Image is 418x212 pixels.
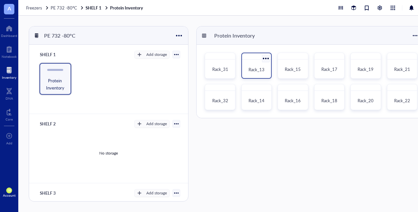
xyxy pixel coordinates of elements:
a: Inventory [2,65,16,79]
div: DNA [6,96,13,100]
div: Inventory [2,75,16,79]
div: Add storage [146,52,167,57]
a: Notebook [2,44,17,58]
a: PE 732 -80°C [51,5,84,11]
span: Rack_21 [394,66,410,72]
div: Notebook [2,55,17,58]
div: Dashboard [1,34,17,38]
div: No storage [99,150,118,156]
span: A [8,4,11,12]
span: Rack_32 [212,97,228,104]
div: Account [3,193,16,197]
div: SHELF 2 [37,119,76,128]
button: Add storage [134,51,170,58]
div: Add storage [146,190,167,196]
button: Add storage [134,189,170,197]
span: Rack_13 [249,66,265,73]
span: Protein Inventory [43,77,68,91]
div: Add storage [146,121,167,127]
div: SHELF 1 [37,50,76,59]
div: SHELF 3 [37,188,76,198]
div: PE 732 -80°C [41,30,80,41]
div: Add [6,141,12,145]
span: Rack_20 [358,97,374,104]
a: DNA [6,86,13,100]
span: PE 732 -80°C [51,5,77,11]
span: Rack_31 [212,66,228,72]
a: Dashboard [1,23,17,38]
span: GB [8,189,10,192]
span: Rack_15 [285,66,301,72]
span: Rack_14 [249,97,265,104]
span: Rack_17 [321,66,337,72]
span: Rack_18 [321,97,337,104]
div: Protein Inventory [211,30,258,41]
a: Core [6,107,13,121]
span: Rack_16 [285,97,301,104]
span: Rack_19 [358,66,374,72]
div: Core [6,117,13,121]
button: Add storage [134,120,170,128]
a: SHELF 1Protein Inventory [86,5,144,11]
a: Freezers [26,5,49,11]
span: Rack_22 [394,97,410,104]
span: Freezers [26,5,42,11]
